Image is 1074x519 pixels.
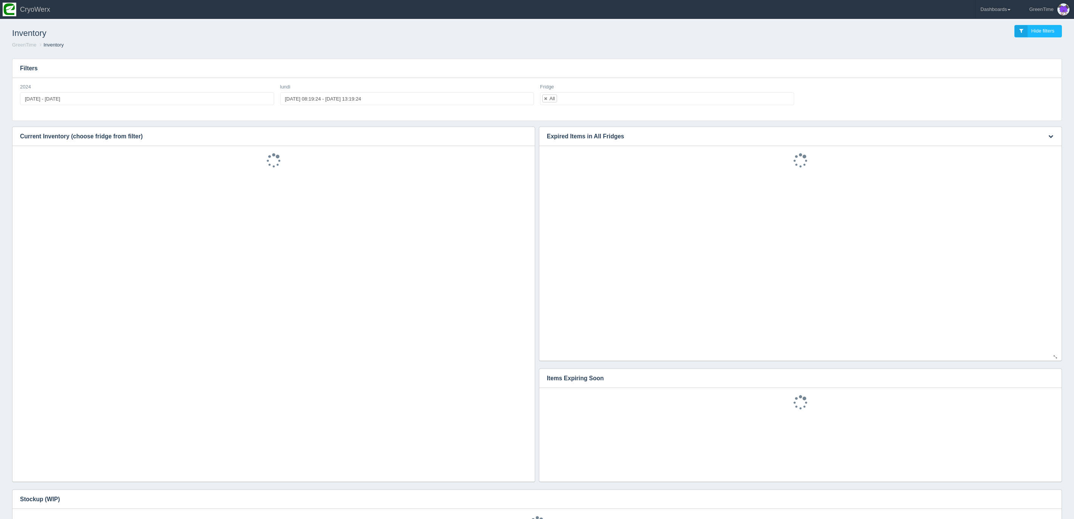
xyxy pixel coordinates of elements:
img: Profile Picture [1057,3,1069,15]
h3: Items Expiring Soon [539,369,1050,388]
span: Hide filters [1031,28,1054,34]
label: Fridge [540,84,554,91]
a: Hide filters [1014,25,1062,37]
li: Inventory [38,42,63,49]
span: CryoWerx [20,6,50,13]
h1: Inventory [12,25,537,42]
div: All [549,96,555,101]
label: 2024 [20,84,31,91]
label: lundi [280,84,290,91]
div: GreenTime [1029,2,1054,17]
h3: Current Inventory (choose fridge from filter) [12,127,523,146]
img: so2zg2bv3y2ub16hxtjr.png [3,3,16,16]
a: GreenTime [12,42,37,48]
h3: Filters [12,59,1062,78]
h3: Expired Items in All Fridges [539,127,1039,146]
h3: Stockup (WIP) [12,490,1050,509]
